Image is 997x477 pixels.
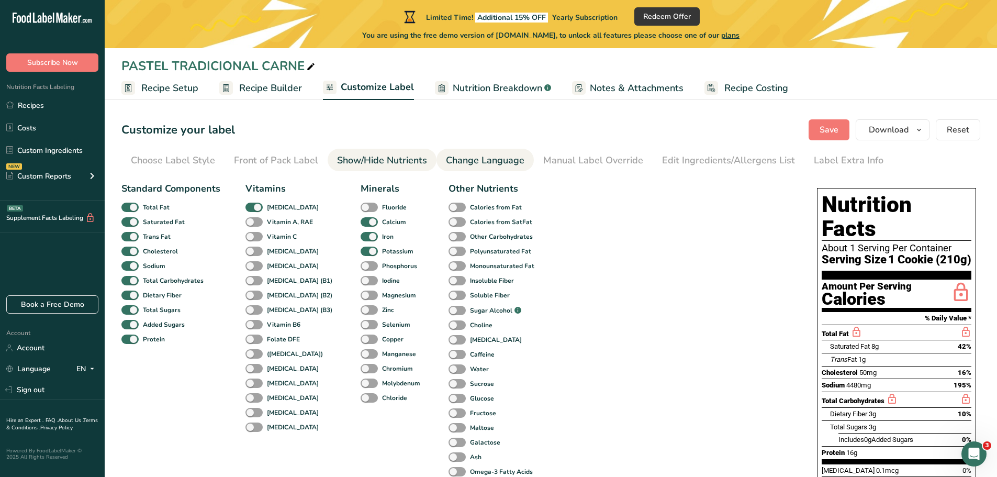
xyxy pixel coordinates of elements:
[46,417,58,424] a: FAQ .
[721,30,740,40] span: plans
[864,436,871,443] span: 0g
[470,261,534,271] b: Monounsaturated Fat
[267,393,319,403] b: [MEDICAL_DATA]
[121,57,317,75] div: PASTEL TRADICIONAL CARNE
[704,76,788,100] a: Recipe Costing
[6,417,98,431] a: Terms & Conditions .
[470,452,481,462] b: Ash
[382,291,416,300] b: Magnesium
[470,203,522,212] b: Calories from Fat
[446,153,524,168] div: Change Language
[239,81,302,95] span: Recipe Builder
[267,217,313,227] b: Vitamin A, RAE
[121,76,198,100] a: Recipe Setup
[6,163,22,170] div: NEW
[830,356,857,363] span: Fat
[267,247,319,256] b: [MEDICAL_DATA]
[470,394,494,403] b: Glucose
[470,291,510,300] b: Soluble Fiber
[475,13,548,23] span: Additional 15% OFF
[822,193,971,241] h1: Nutrition Facts
[470,320,492,330] b: Choline
[121,121,235,139] h1: Customize your label
[267,423,319,432] b: [MEDICAL_DATA]
[267,305,332,315] b: [MEDICAL_DATA] (B3)
[131,153,215,168] div: Choose Label Style
[830,423,867,431] span: Total Sugars
[6,295,98,314] a: Book a Free Demo
[830,410,867,418] span: Dietary Fiber
[958,342,971,350] span: 42%
[143,217,185,227] b: Saturated Fat
[961,441,987,467] iframe: Intercom live chat
[267,232,297,241] b: Vitamin C
[323,75,414,101] a: Customize Label
[822,467,875,474] span: [MEDICAL_DATA]
[337,153,427,168] div: Show/Hide Nutrients
[143,203,170,212] b: Total Fat
[809,119,849,140] button: Save
[822,330,849,338] span: Total Fat
[382,320,410,329] b: Selenium
[470,335,522,345] b: [MEDICAL_DATA]
[830,356,847,363] i: Trans
[7,205,23,212] div: BETA
[470,306,512,315] b: Sugar Alcohol
[954,381,971,389] span: 195%
[814,153,883,168] div: Label Extra Info
[822,243,971,253] div: About 1 Serving Per Container
[846,381,871,389] span: 4480mg
[58,417,83,424] a: About Us .
[470,379,494,389] b: Sucrose
[143,232,171,241] b: Trans Fat
[6,171,71,182] div: Custom Reports
[543,153,643,168] div: Manual Label Override
[470,408,496,418] b: Fructose
[590,81,684,95] span: Notes & Attachments
[267,349,323,359] b: ([MEDICAL_DATA])
[876,467,899,474] span: 0.1mcg
[267,203,319,212] b: [MEDICAL_DATA]
[947,124,969,136] span: Reset
[245,182,335,196] div: Vitamins
[76,363,98,375] div: EN
[838,436,913,443] span: Includes Added Sugars
[871,342,879,350] span: 8g
[6,360,51,378] a: Language
[572,76,684,100] a: Notes & Attachments
[40,424,73,431] a: Privacy Policy
[830,342,870,350] span: Saturated Fat
[267,291,332,300] b: [MEDICAL_DATA] (B2)
[724,81,788,95] span: Recipe Costing
[121,182,220,196] div: Standard Components
[267,335,300,344] b: Folate DFE
[219,76,302,100] a: Recipe Builder
[822,292,912,307] div: Calories
[143,276,204,285] b: Total Carbohydrates
[822,369,858,376] span: Cholesterol
[858,356,866,363] span: 1g
[435,76,551,100] a: Nutrition Breakdown
[470,364,489,374] b: Water
[382,276,400,285] b: Iodine
[267,320,300,329] b: Vitamin B6
[382,217,406,227] b: Calcium
[936,119,980,140] button: Reset
[822,253,887,267] span: Serving Size
[267,261,319,271] b: [MEDICAL_DATA]
[453,81,542,95] span: Nutrition Breakdown
[470,232,533,241] b: Other Carbohydrates
[856,119,929,140] button: Download
[470,467,533,476] b: Omega-3 Fatty Acids
[859,369,877,376] span: 50mg
[869,423,876,431] span: 3g
[822,449,845,457] span: Protein
[267,276,332,285] b: [MEDICAL_DATA] (B1)
[143,320,185,329] b: Added Sugars
[143,291,182,300] b: Dietary Fiber
[267,379,319,388] b: [MEDICAL_DATA]
[449,182,537,196] div: Other Nutrients
[470,217,532,227] b: Calories from SatFat
[662,153,795,168] div: Edit Ingredients/Allergens List
[470,247,531,256] b: Polyunsaturated Fat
